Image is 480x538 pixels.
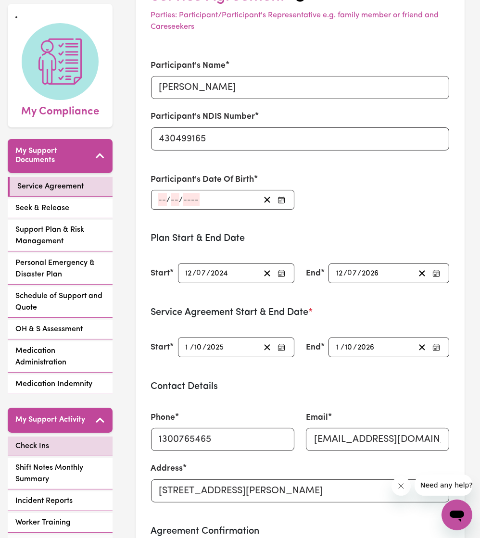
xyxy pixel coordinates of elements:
[15,147,95,165] h5: My Support Documents
[306,341,321,354] label: End
[415,475,472,496] iframe: Message from company
[167,196,171,204] span: /
[151,60,226,72] label: Participant's Name
[8,253,113,285] a: Personal Emergency & Disaster Plan
[357,341,375,354] input: ----
[8,199,113,218] a: Seek & Release
[151,381,450,392] h3: Contact Details
[151,10,450,33] p: Parties: Participant/Participant's Representative e.g. family member or friend and Careseekers
[15,202,69,214] span: Seek & Release
[151,307,450,318] h3: Service Agreement Start & End Date
[353,343,357,352] span: /
[15,378,92,390] span: Medication Indemnity
[336,267,343,280] input: --
[15,345,105,368] span: Medication Administration
[8,375,113,394] a: Medication Indemnity
[171,193,179,206] input: --
[392,476,411,496] iframe: Close message
[151,111,255,123] label: Participant's NDIS Number
[151,525,450,537] h3: Agreement Confirmation
[347,270,352,277] span: 0
[15,517,71,528] span: Worker Training
[202,343,206,352] span: /
[8,341,113,373] a: Medication Administration
[151,174,254,186] label: Participant's Date Of Birth
[344,341,353,354] input: --
[8,408,113,433] button: My Support Activity
[8,177,113,197] a: Service Agreement
[8,287,113,318] a: Schedule of Support and Quote
[15,23,105,120] a: My Compliance
[190,343,194,352] span: /
[8,513,113,533] a: Worker Training
[15,440,49,452] span: Check Ins
[341,343,344,352] span: /
[151,341,170,354] label: Start
[6,7,58,14] span: Need any help?
[185,267,193,280] input: --
[15,290,105,313] span: Schedule of Support and Quote
[183,193,200,206] input: ----
[336,341,341,354] input: --
[193,269,197,278] span: /
[151,267,170,280] label: Start
[343,269,347,278] span: /
[306,267,321,280] label: End
[211,267,229,280] input: ----
[8,220,113,251] a: Support Plan & Risk Management
[348,267,357,280] input: --
[17,181,84,192] span: Service Agreement
[185,341,190,354] input: --
[15,257,105,280] span: Personal Emergency & Disaster Plan
[15,324,83,335] span: OH & S Assessment
[8,437,113,456] a: Check Ins
[194,341,202,354] input: --
[8,320,113,339] a: OH & S Assessment
[21,100,99,120] span: My Compliance
[197,267,207,280] input: --
[151,412,176,424] label: Phone
[206,341,225,354] input: ----
[158,193,167,206] input: --
[15,462,105,485] span: Shift Notes Monthly Summary
[8,491,113,511] a: Incident Reports
[8,458,113,489] a: Shift Notes Monthly Summary
[15,415,85,425] h5: My Support Activity
[306,412,328,424] label: Email
[151,233,450,244] h3: Plan Start & End Date
[179,196,183,204] span: /
[207,269,211,278] span: /
[151,463,183,475] label: Address
[15,495,73,507] span: Incident Reports
[357,269,361,278] span: /
[361,267,379,280] input: ----
[8,139,113,173] button: My Support Documents
[15,224,105,247] span: Support Plan & Risk Management
[197,270,202,277] span: 0
[442,500,472,530] iframe: Button to launch messaging window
